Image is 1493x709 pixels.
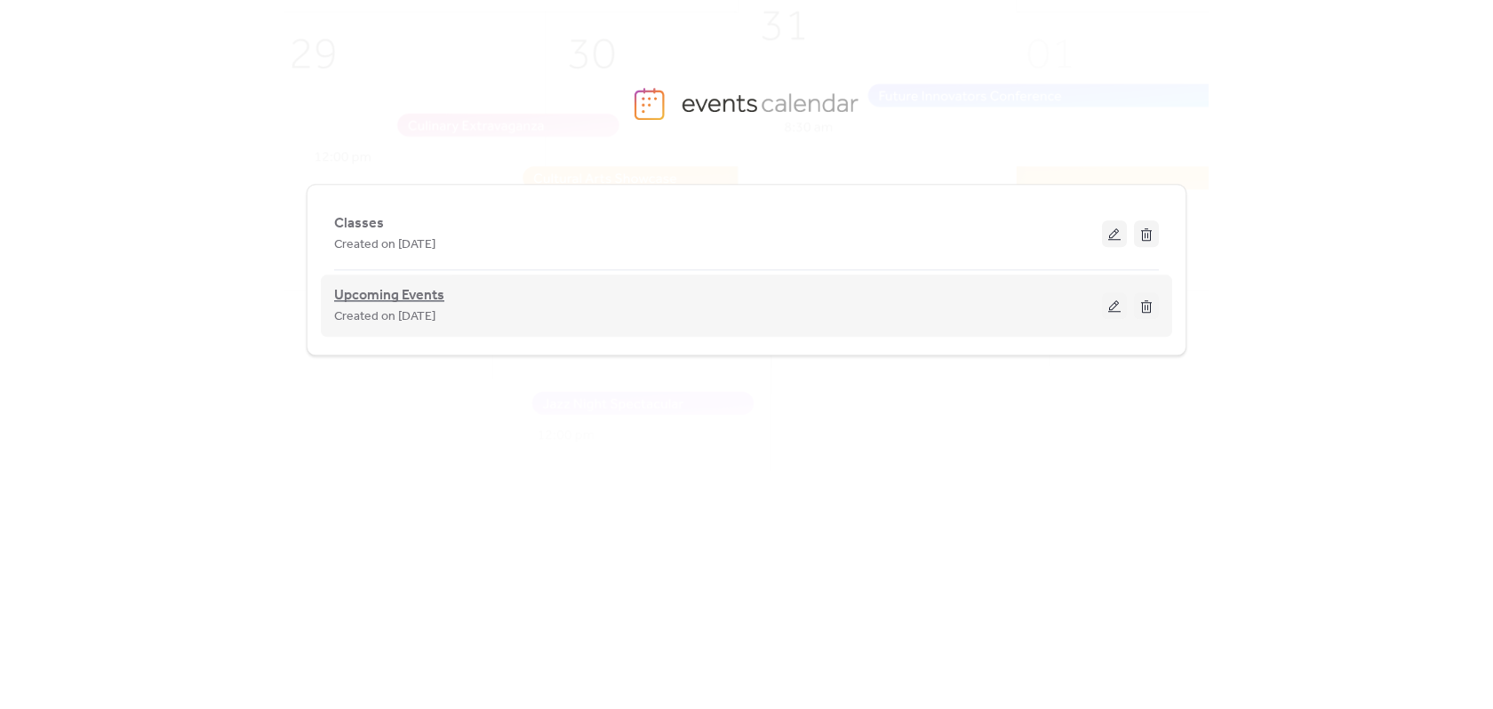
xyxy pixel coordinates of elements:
[334,307,435,328] span: Created on [DATE]
[334,235,435,256] span: Created on [DATE]
[334,291,444,301] a: Upcoming Events
[334,213,384,235] span: Classes
[334,219,384,228] a: Classes
[334,285,444,307] span: Upcoming Events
